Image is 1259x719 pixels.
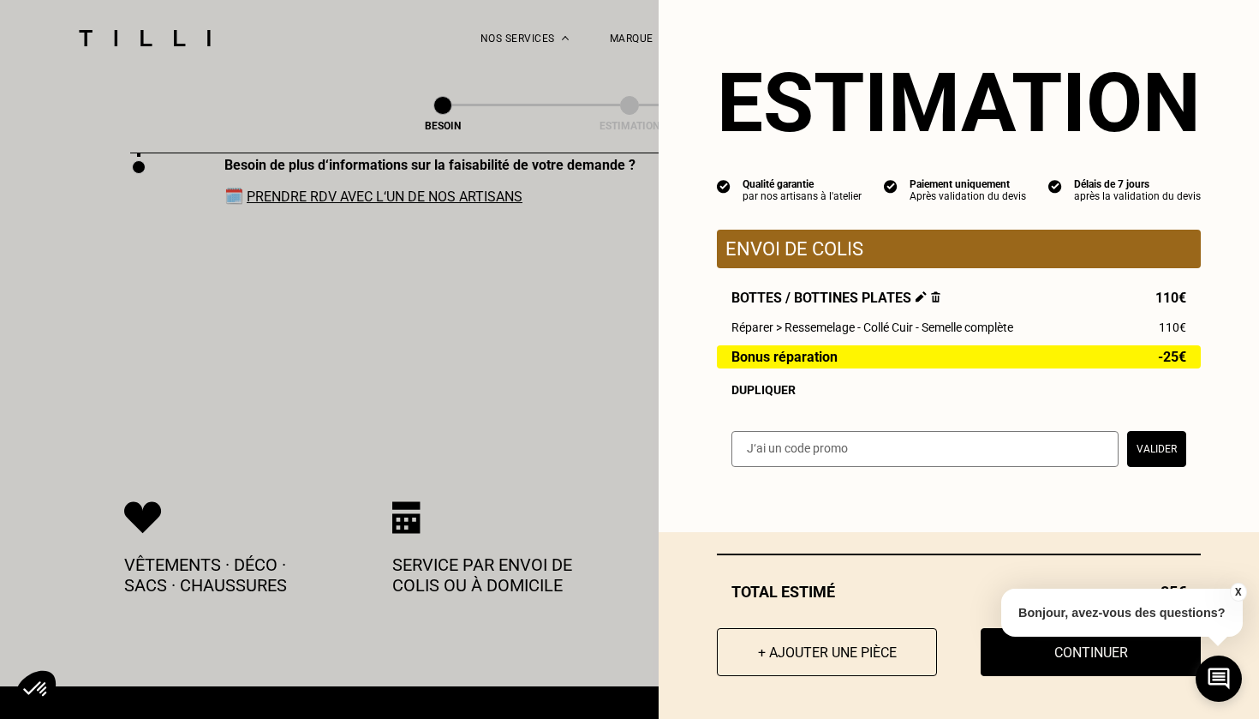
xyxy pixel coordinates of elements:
[731,321,1013,334] span: Réparer > Ressemelage - Collé Cuir - Semelle complète
[717,583,1201,601] div: Total estimé
[1001,589,1243,637] p: Bonjour, avez-vous des questions?
[717,628,937,676] button: + Ajouter une pièce
[981,628,1201,676] button: Continuer
[743,190,862,202] div: par nos artisans à l'atelier
[1127,431,1186,467] button: Valider
[910,190,1026,202] div: Après validation du devis
[1074,190,1201,202] div: après la validation du devis
[1155,290,1186,306] span: 110€
[884,178,898,194] img: icon list info
[731,350,838,364] span: Bonus réparation
[731,431,1119,467] input: J‘ai un code promo
[731,290,940,306] span: Bottes / Bottines plates
[1159,321,1186,334] span: 110€
[731,383,1186,397] div: Dupliquer
[916,291,927,303] img: Éditer
[1229,583,1246,602] button: X
[1074,178,1201,190] div: Délais de 7 jours
[910,178,1026,190] div: Paiement uniquement
[1048,178,1062,194] img: icon list info
[717,178,731,194] img: icon list info
[1158,350,1186,364] span: -25€
[717,55,1201,151] section: Estimation
[931,291,940,303] img: Supprimer
[725,238,1192,260] p: Envoi de colis
[743,178,862,190] div: Qualité garantie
